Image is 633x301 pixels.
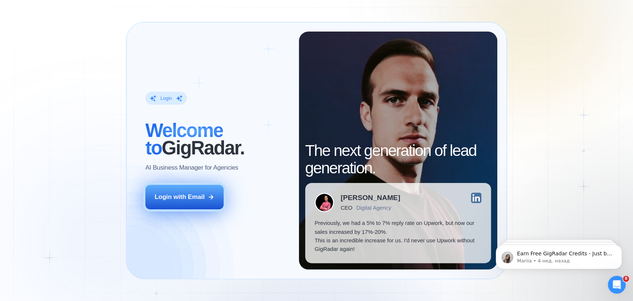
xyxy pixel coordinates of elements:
div: Login [160,95,172,101]
div: Login with Email [155,193,205,201]
iframe: Intercom notifications сообщение [485,229,633,281]
iframe: Intercom live chat [608,276,626,294]
div: [PERSON_NAME] [341,194,400,201]
p: AI Business Manager for Agencies [145,163,238,172]
h2: ‍ GigRadar. [145,122,289,157]
h2: The next generation of lead generation. [305,142,491,177]
p: Previously, we had a 5% to 7% reply rate on Upwork, but now our sales increased by 17%-20%. This ... [314,219,481,253]
span: 8 [623,276,629,282]
div: CEO [341,205,352,211]
span: Welcome to [145,120,223,158]
div: Digital Agency [356,205,391,211]
button: Login with Email [145,185,224,209]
